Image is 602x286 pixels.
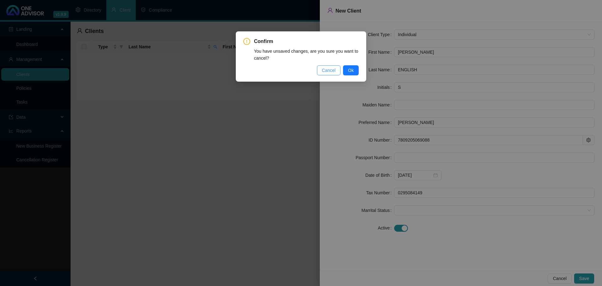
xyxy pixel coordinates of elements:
[343,65,359,75] button: Ok
[243,38,250,45] span: exclamation-circle
[322,67,336,74] span: Cancel
[254,38,359,45] span: Confirm
[254,48,359,62] div: You have unsaved changes, are you sure you want to cancel?
[317,65,341,75] button: Cancel
[348,67,354,74] span: Ok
